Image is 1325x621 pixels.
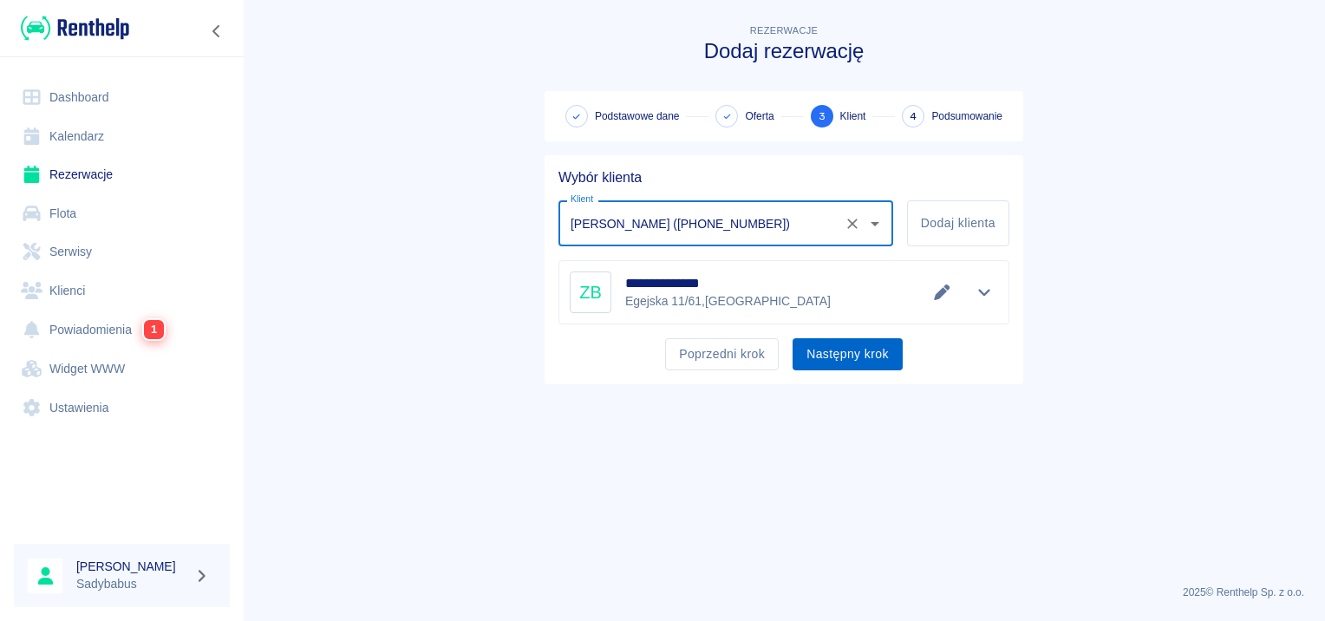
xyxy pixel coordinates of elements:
button: Otwórz [863,212,887,236]
button: Zwiń nawigację [204,20,230,42]
a: Ustawienia [14,389,230,428]
button: Poprzedni krok [665,338,779,370]
button: Następny krok [793,338,903,370]
span: Podstawowe dane [595,108,679,124]
a: Rezerwacje [14,155,230,194]
div: ZB [570,271,611,313]
a: Dashboard [14,78,230,117]
p: Sadybabus [76,575,187,593]
span: Klient [840,108,866,124]
button: Wyczyść [840,212,865,236]
a: Klienci [14,271,230,310]
h6: [PERSON_NAME] [76,558,187,575]
a: Serwisy [14,232,230,271]
span: Podsumowanie [931,108,1002,124]
span: 4 [910,108,917,126]
a: Powiadomienia1 [14,310,230,350]
span: 1 [144,320,164,339]
a: Widget WWW [14,350,230,389]
h5: Wybór klienta [558,169,1009,186]
span: Oferta [745,108,773,124]
button: Edytuj dane [928,280,956,304]
a: Flota [14,194,230,233]
h3: Dodaj rezerwację [545,39,1023,63]
p: 2025 © Renthelp Sp. z o.o. [264,585,1304,600]
p: Egejska 11/61 , [GEOGRAPHIC_DATA] [625,292,831,310]
button: Dodaj klienta [907,200,1009,246]
a: Kalendarz [14,117,230,156]
span: Rezerwacje [750,25,818,36]
img: Renthelp logo [21,14,129,42]
label: Klient [571,193,593,206]
a: Renthelp logo [14,14,129,42]
button: Pokaż szczegóły [970,280,999,304]
span: 3 [819,108,826,126]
